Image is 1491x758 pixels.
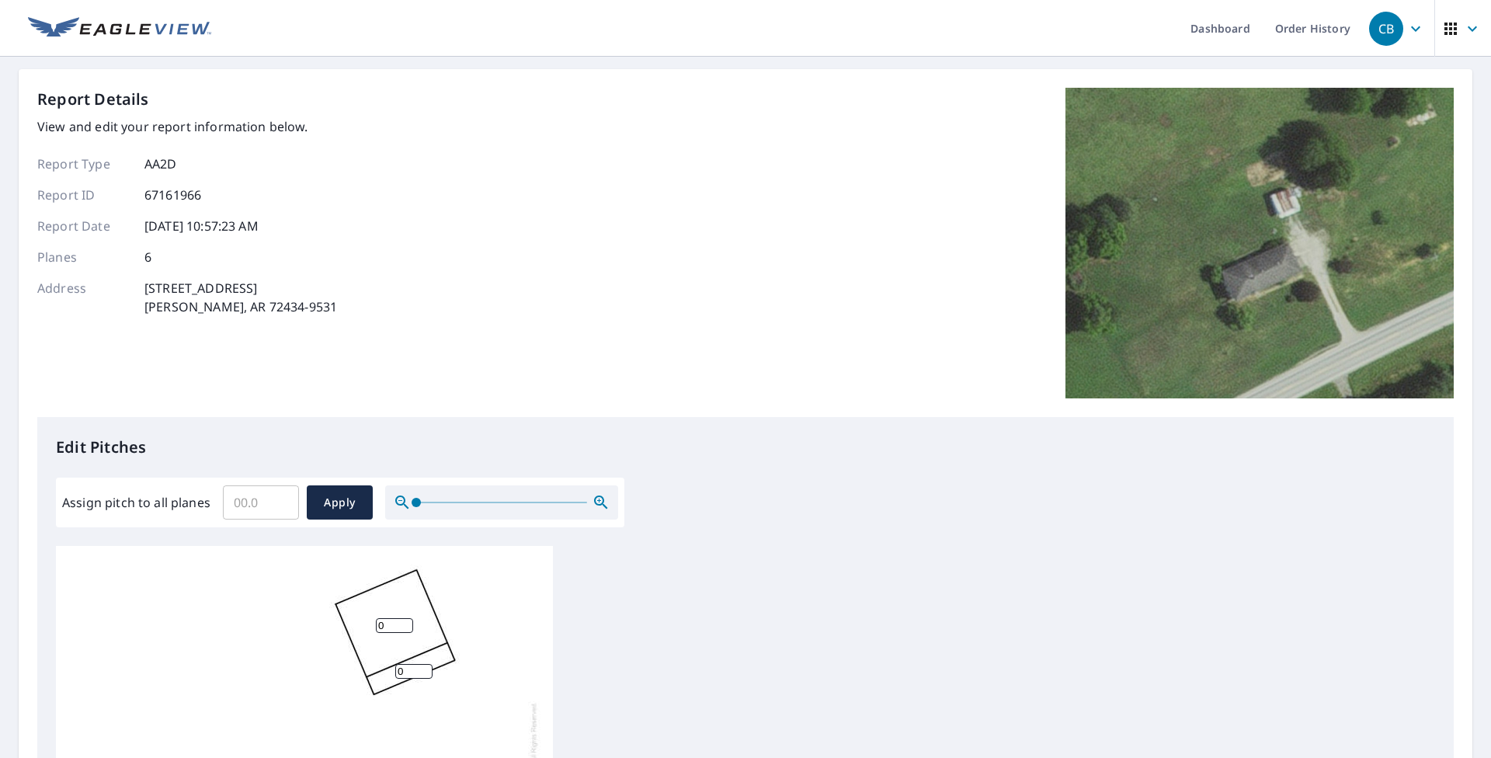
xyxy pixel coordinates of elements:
p: Planes [37,248,130,266]
p: 6 [144,248,151,266]
p: Report Details [37,88,149,111]
p: Report ID [37,186,130,204]
input: 00.0 [223,481,299,524]
img: Top image [1065,88,1454,398]
p: Address [37,279,130,316]
p: Report Date [37,217,130,235]
p: [STREET_ADDRESS] [PERSON_NAME], AR 72434-9531 [144,279,337,316]
p: Edit Pitches [56,436,1435,459]
p: View and edit your report information below. [37,117,337,136]
div: CB [1369,12,1403,46]
span: Apply [319,493,360,513]
img: EV Logo [28,17,211,40]
button: Apply [307,485,373,520]
label: Assign pitch to all planes [62,493,210,512]
p: 67161966 [144,186,201,204]
p: [DATE] 10:57:23 AM [144,217,259,235]
p: Report Type [37,155,130,173]
p: AA2D [144,155,177,173]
